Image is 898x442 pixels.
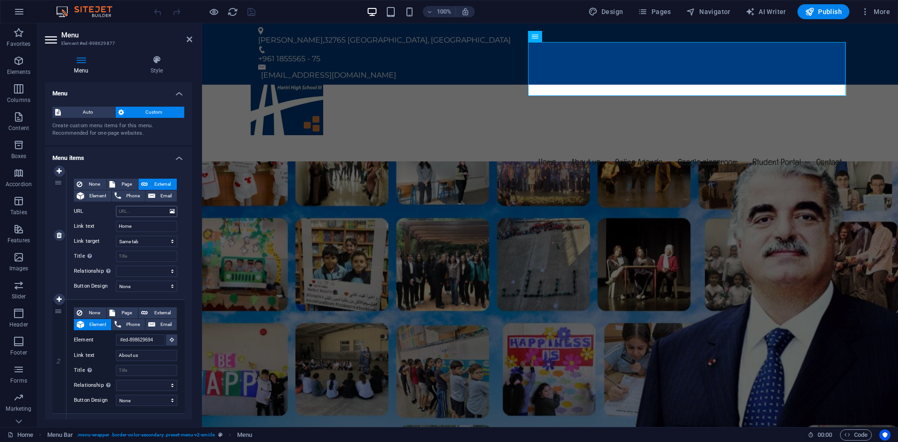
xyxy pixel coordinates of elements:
[74,281,116,292] label: Button Design
[746,7,786,16] span: AI Writer
[74,319,111,330] button: Element
[6,181,32,188] p: Accordion
[9,321,28,328] p: Header
[7,237,30,244] p: Features
[10,377,27,384] p: Forms
[10,349,27,356] p: Footer
[51,357,65,365] em: 2
[7,68,31,76] p: Elements
[112,319,145,330] button: Phone
[227,7,238,17] i: Reload page
[85,307,103,319] span: None
[74,221,116,232] label: Link text
[74,266,116,277] label: Relationship
[145,190,177,202] button: Email
[77,429,215,441] span: . menu-wrapper .border-color-secondary .preset-menu-v2-smiile
[437,6,452,17] h6: 100%
[112,190,145,202] button: Phone
[634,4,674,19] button: Pages
[805,7,842,16] span: Publish
[124,319,142,330] span: Phone
[11,152,27,160] p: Boxes
[8,124,29,132] p: Content
[10,209,27,216] p: Tables
[61,31,192,39] h2: Menu
[47,429,253,441] nav: breadcrumb
[45,55,121,75] h4: Menu
[6,405,31,413] p: Marketing
[52,107,115,118] button: Auto
[116,221,177,232] input: Link text...
[74,350,116,361] label: Link text
[116,334,165,346] input: No element chosen
[116,206,177,217] input: URL...
[9,265,29,272] p: Images
[218,432,223,437] i: This element is a customizable preset
[844,429,868,441] span: Code
[638,7,671,16] span: Pages
[7,96,30,104] p: Columns
[74,307,106,319] button: None
[588,7,623,16] span: Design
[857,4,894,19] button: More
[151,307,174,319] span: External
[585,4,627,19] button: Design
[74,179,106,190] button: None
[74,206,116,217] label: URL
[74,190,111,202] button: Element
[61,39,174,48] h3: Element #ed-898629877
[74,380,116,391] label: Relationship
[585,4,627,19] div: Design (Ctrl+Alt+Y)
[54,6,124,17] img: Editor Logo
[124,190,142,202] span: Phone
[158,190,174,202] span: Email
[45,147,192,164] h4: Menu items
[107,179,138,190] button: Page
[461,7,470,16] i: On resize automatically adjust zoom level to fit chosen device.
[861,7,890,16] span: More
[116,365,177,376] input: Title
[742,4,790,19] button: AI Writer
[138,179,177,190] button: External
[151,179,174,190] span: External
[74,334,116,346] label: Element
[74,251,116,262] label: Title
[121,55,192,75] h4: Style
[7,40,30,48] p: Favorites
[107,307,138,319] button: Page
[7,429,33,441] a: Click to cancel selection. Double-click to open Pages
[227,6,238,17] button: reload
[423,6,456,17] button: 100%
[118,179,135,190] span: Page
[87,190,109,202] span: Element
[682,4,734,19] button: Navigator
[74,395,116,406] label: Button Design
[52,122,185,138] div: Create custom menu items for this menu. Recommended for one-page websites.
[116,350,177,361] input: Link text...
[138,307,177,319] button: External
[145,319,177,330] button: Email
[74,236,116,247] label: Link target
[47,429,73,441] span: Click to select. Double-click to edit
[824,431,826,438] span: :
[818,429,832,441] span: 00 00
[797,4,849,19] button: Publish
[208,6,219,17] button: Click here to leave preview mode and continue editing
[840,429,872,441] button: Code
[808,429,833,441] h6: Session time
[85,179,103,190] span: None
[87,319,109,330] span: Element
[237,429,252,441] span: Click to select. Double-click to edit
[158,319,174,330] span: Email
[116,251,177,262] input: Title
[118,307,135,319] span: Page
[64,107,112,118] span: Auto
[116,107,185,118] button: Custom
[45,82,192,99] h4: Menu
[12,293,26,300] p: Slider
[127,107,182,118] span: Custom
[74,365,116,376] label: Title
[686,7,731,16] span: Navigator
[879,429,891,441] button: Usercentrics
